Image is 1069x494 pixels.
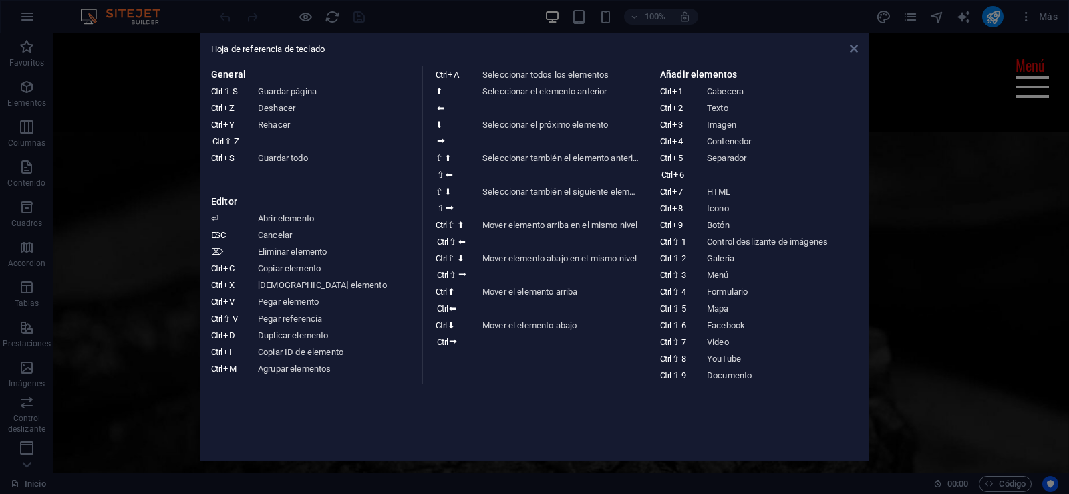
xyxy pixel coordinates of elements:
i: Ctrl [660,103,671,113]
dd: Mover el elemento abajo [482,317,640,350]
i: M [223,364,236,374]
i: ⬆ [448,287,455,297]
dd: Mapa [707,300,865,317]
i: ⬇ [436,120,443,130]
i: Ctrl [660,337,671,347]
i: ⮕ [446,203,454,213]
dd: Imagen [707,116,865,133]
i: ⇧ [672,287,679,297]
i: A [448,70,458,80]
dd: Deshacer [258,100,416,116]
dd: Rehacer [258,116,416,150]
i: Ctrl [211,153,222,163]
i: 8 [681,354,685,364]
i: Ctrl [437,337,448,347]
dd: Mover elemento arriba en el mismo nivel [482,217,640,250]
dd: Copiar ID de elemento [258,344,416,360]
i: Ctrl [660,320,671,330]
i: ⇧ [672,303,679,314]
i: 7 [672,187,682,197]
dd: YouTube [707,350,865,367]
dd: Seleccionar también el siguiente elemento [482,183,640,217]
dd: Contenedor [707,133,865,150]
i: Ctrl [211,263,222,273]
i: Z [223,103,234,113]
i: ⇧ [223,86,231,96]
i: ⇧ [672,370,679,380]
dd: Mover el elemento arriba [482,283,640,317]
dd: Facebook [707,317,865,334]
i: ⇧ [436,153,443,163]
i: ⬆ [436,86,443,96]
i: ⇧ [449,270,456,280]
dd: Copiar elemento [258,260,416,277]
i: ⇧ [448,253,455,263]
i: ⬆ [457,220,464,230]
i: 9 [672,220,682,230]
dd: Galería [707,250,865,267]
i: X [223,280,234,290]
dd: Abrir elemento [258,210,416,227]
i: ⇧ [672,270,679,280]
i: Ctrl [660,270,671,280]
i: Ctrl [211,297,222,307]
i: I [223,347,231,357]
i: ⏎ [211,213,218,223]
dd: Pegar elemento [258,293,416,310]
i: ⇧ [436,187,443,197]
dd: Documento [707,367,865,384]
i: Ctrl [436,70,446,80]
dd: HTML [707,183,865,200]
h3: Editor [211,193,409,210]
i: Ctrl [660,153,671,163]
i: ⮕ [437,136,446,146]
dd: Mover elemento abajo en el mismo nivel [482,250,640,283]
i: Ctrl [660,253,671,263]
i: Ctrl [211,347,222,357]
i: ⬇ [448,320,455,330]
dd: Seleccionar todos los elementos [482,66,640,83]
dd: Texto [707,100,865,116]
i: V [233,314,237,324]
i: Ctrl [437,303,448,314]
i: 2 [672,103,682,113]
dd: Separador [707,150,865,183]
i: Ctrl [437,237,448,247]
i: V [223,297,234,307]
i: 6 [673,170,683,180]
dd: Control deslizante de imágenes [707,233,865,250]
i: ⇧ [448,220,455,230]
i: Ctrl [660,237,671,247]
i: 8 [672,203,682,213]
i: Ctrl [211,330,222,340]
i: 1 [681,237,685,247]
i: ⇧ [672,237,679,247]
i: Ctrl [211,314,222,324]
dd: Seleccionar el próximo elemento [482,116,640,150]
i: 3 [681,270,685,280]
i: 1 [672,86,682,96]
dd: Pegar referencia [258,310,416,327]
i: ⇧ [223,314,231,324]
i: Ctrl [660,120,671,130]
i: Ctrl [660,220,671,230]
i: ⇧ [672,354,679,364]
dd: [DEMOGRAPHIC_DATA] elemento [258,277,416,293]
i: Ctrl [211,120,222,130]
i: D [223,330,235,340]
i: ⇧ [437,203,444,213]
i: ⮕ [458,270,467,280]
i: Ctrl [660,187,671,197]
i: ⬆ [444,153,452,163]
i: ESC [211,230,225,240]
i: Ctrl [660,303,671,314]
span: Hoja de referencia de teclado [211,44,325,54]
i: 3 [672,120,682,130]
dd: Cabecera [707,83,865,100]
i: ⬇ [444,187,452,197]
i: Ctrl [211,280,222,290]
i: 9 [681,370,685,380]
i: S [233,86,237,96]
i: ⬅ [446,170,453,180]
i: Ctrl [660,86,671,96]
